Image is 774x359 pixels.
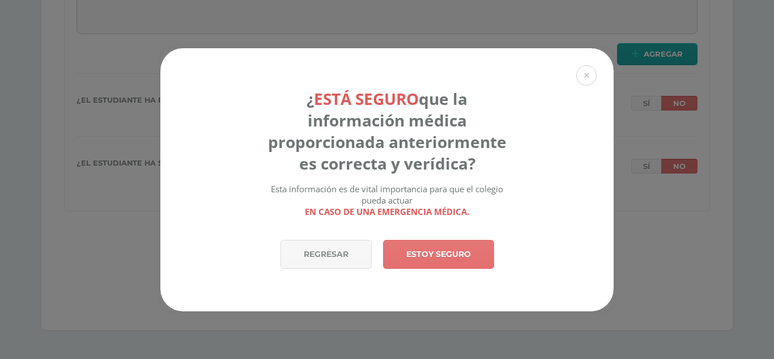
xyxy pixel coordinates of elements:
[305,206,469,217] strong: en caso de una emergencia médica.
[262,88,513,174] h4: ¿ que la información médica proporcionada anteriormente es correcta y verídica?
[262,183,513,217] div: Esta información es de vital importancia para que el colegio pueda actuar
[576,65,597,86] button: Close (Esc)
[314,88,419,109] strong: Está seguro
[383,240,494,269] a: Estoy seguro
[280,240,372,269] a: Regresar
